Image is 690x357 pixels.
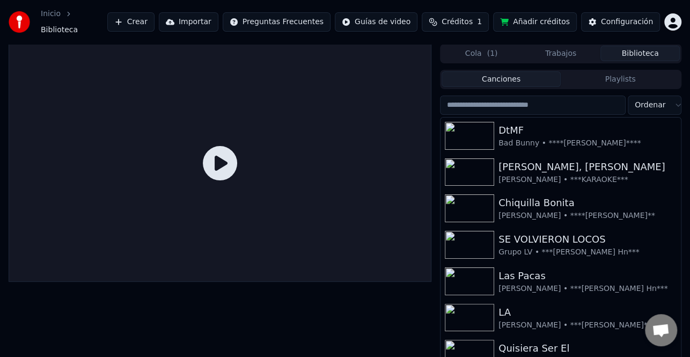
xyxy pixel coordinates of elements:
[498,283,677,294] div: [PERSON_NAME] • ***[PERSON_NAME] Hn***
[442,71,561,87] button: Canciones
[493,12,577,32] button: Añadir créditos
[223,12,331,32] button: Preguntas Frecuentes
[498,247,677,258] div: Grupo LV • ***[PERSON_NAME] Hn***
[498,268,677,283] div: Las Pacas
[498,159,677,174] div: [PERSON_NAME], [PERSON_NAME]
[335,12,417,32] button: Guías de video
[422,12,489,32] button: Créditos1
[159,12,218,32] button: Importar
[635,100,665,111] span: Ordenar
[477,17,482,27] span: 1
[9,11,30,33] img: youka
[561,71,680,87] button: Playlists
[581,12,660,32] button: Configuración
[442,17,473,27] span: Créditos
[645,314,677,346] div: Chat abierto
[442,46,521,61] button: Cola
[498,195,677,210] div: Chiquilla Bonita
[498,210,677,221] div: [PERSON_NAME] • ****[PERSON_NAME]**
[41,9,61,19] a: Inicio
[498,341,677,356] div: Quisiera Ser El
[600,46,680,61] button: Biblioteca
[498,232,677,247] div: SE VOLVIERON LOCOS
[498,305,677,320] div: LA
[487,48,497,59] span: ( 1 )
[498,123,677,138] div: DtMF
[498,320,677,331] div: [PERSON_NAME] • ***[PERSON_NAME]***
[41,9,107,35] nav: breadcrumb
[601,17,653,27] div: Configuración
[521,46,600,61] button: Trabajos
[107,12,155,32] button: Crear
[41,25,78,35] span: Biblioteca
